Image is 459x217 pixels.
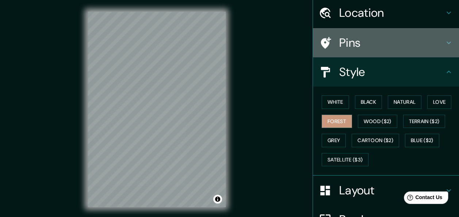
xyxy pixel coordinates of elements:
canvas: Map [88,12,226,207]
h4: Style [339,65,444,79]
button: Wood ($2) [358,115,397,128]
button: Cartoon ($2) [352,134,399,147]
button: Grey [322,134,346,147]
button: Forest [322,115,352,128]
button: White [322,95,349,109]
div: Pins [313,28,459,57]
button: Love [427,95,451,109]
button: Terrain ($2) [403,115,445,128]
div: Style [313,57,459,87]
button: Blue ($2) [405,134,439,147]
button: Toggle attribution [213,195,222,203]
h4: Location [339,5,444,20]
h4: Layout [339,183,444,198]
button: Satellite ($3) [322,153,368,167]
button: Natural [388,95,421,109]
iframe: Help widget launcher [394,189,451,209]
h4: Pins [339,35,444,50]
div: Layout [313,176,459,205]
button: Black [355,95,382,109]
